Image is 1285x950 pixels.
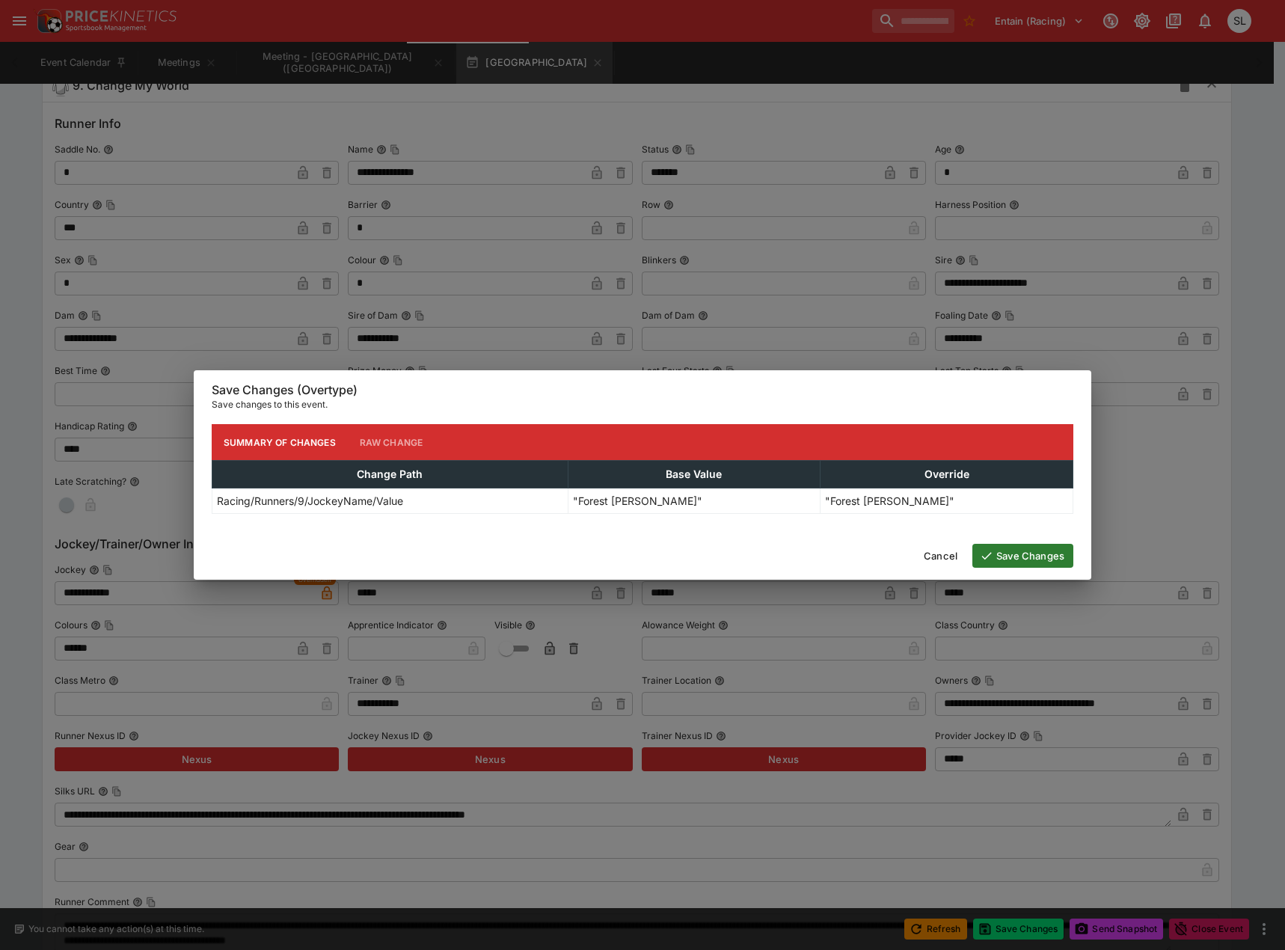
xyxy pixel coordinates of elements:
h6: Save Changes (Overtype) [212,382,1073,398]
button: Summary of Changes [212,424,348,460]
p: Racing/Runners/9/JockeyName/Value [217,493,403,509]
td: "Forest [PERSON_NAME]" [568,488,821,514]
th: Change Path [212,461,568,488]
th: Override [821,461,1073,488]
button: Save Changes [972,544,1073,568]
button: Raw Change [348,424,435,460]
td: "Forest [PERSON_NAME]" [821,488,1073,514]
p: Save changes to this event. [212,397,1073,412]
th: Base Value [568,461,821,488]
button: Cancel [915,544,966,568]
